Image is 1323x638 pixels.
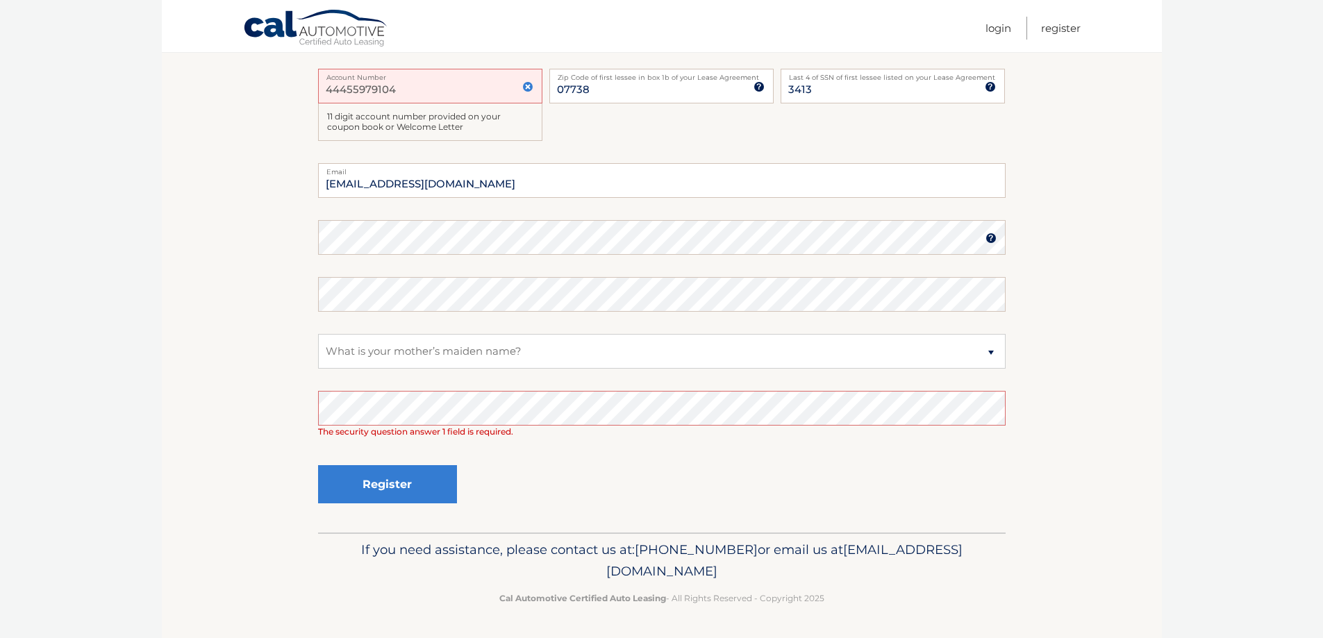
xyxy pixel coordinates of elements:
div: 11 digit account number provided on your coupon book or Welcome Letter [318,103,542,142]
input: Zip Code [549,69,774,103]
a: Login [985,17,1011,40]
button: Register [318,465,457,503]
p: - All Rights Reserved - Copyright 2025 [327,591,997,605]
a: Register [1041,17,1081,40]
label: Email [318,163,1006,174]
label: Account Number [318,69,542,80]
img: tooltip.svg [985,233,997,244]
span: [PHONE_NUMBER] [635,542,758,557]
img: tooltip.svg [985,81,996,92]
label: Zip Code of first lessee in box 1b of your Lease Agreement [549,69,774,80]
label: Last 4 of SSN of first lessee listed on your Lease Agreement [781,69,1005,80]
input: Email [318,163,1006,198]
p: If you need assistance, please contact us at: or email us at [327,539,997,583]
img: tooltip.svg [754,81,765,92]
input: SSN or EIN (last 4 digits only) [781,69,1005,103]
input: Account Number [318,69,542,103]
span: The security question answer 1 field is required. [318,426,513,437]
img: close.svg [522,81,533,92]
strong: Cal Automotive Certified Auto Leasing [499,593,666,603]
a: Cal Automotive [243,9,389,49]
